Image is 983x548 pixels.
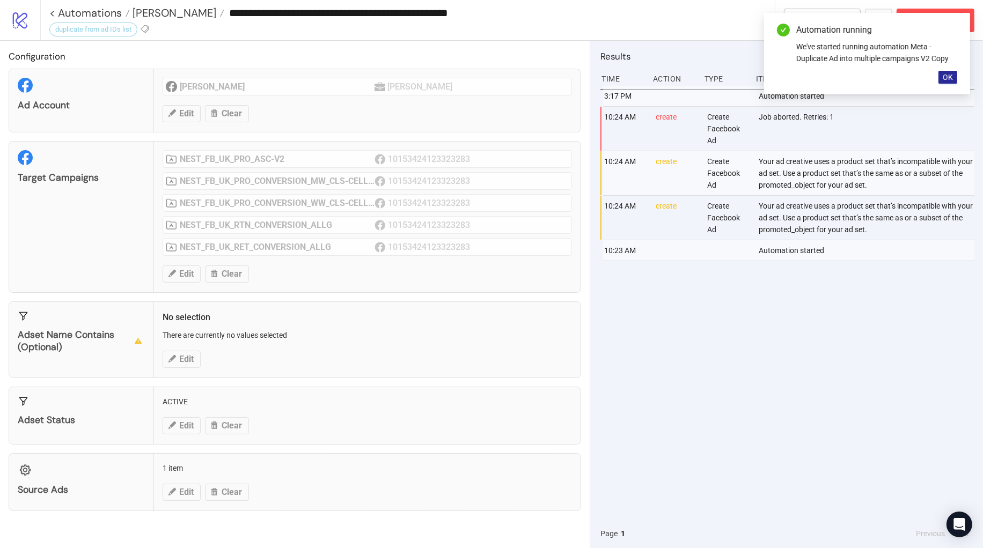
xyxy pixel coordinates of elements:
div: Your ad creative uses a product set that’s incompatible with your ad set. Use a product set that’... [758,151,977,195]
div: Item [755,69,974,89]
div: Create Facebook Ad [706,196,750,240]
div: Action [652,69,696,89]
span: [PERSON_NAME] [130,6,216,20]
button: To Builder [784,9,861,32]
div: create [655,151,699,195]
button: ... [865,9,892,32]
div: Type [703,69,747,89]
div: Automation started [758,86,977,106]
div: duplicate from ad IDs list [49,23,137,36]
button: OK [938,71,957,84]
a: [PERSON_NAME] [130,8,224,18]
button: Abort Run [897,9,974,32]
span: check-circle [777,24,790,36]
button: 1 [618,528,628,539]
div: Create Facebook Ad [706,107,750,151]
div: 10:24 AM [603,196,647,240]
button: Previous [913,528,948,539]
div: 10:23 AM [603,240,647,261]
div: 10:24 AM [603,107,647,151]
div: 10:24 AM [603,151,647,195]
a: < Automations [49,8,130,18]
div: Create Facebook Ad [706,151,750,195]
div: 3:17 PM [603,86,647,106]
div: We've started running automation Meta - Duplicate Ad into multiple campaigns V2 Copy [796,41,957,64]
span: Page [600,528,618,539]
div: create [655,107,699,151]
div: Automation running [796,24,957,36]
div: Open Intercom Messenger [947,512,972,537]
div: create [655,196,699,240]
div: Your ad creative uses a product set that’s incompatible with your ad set. Use a product set that’... [758,196,977,240]
h2: Configuration [9,49,581,63]
div: Job aborted. Retries: 1 [758,107,977,151]
span: OK [943,73,953,82]
div: Time [600,69,644,89]
div: Automation started [758,240,977,261]
h2: Results [600,49,974,63]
